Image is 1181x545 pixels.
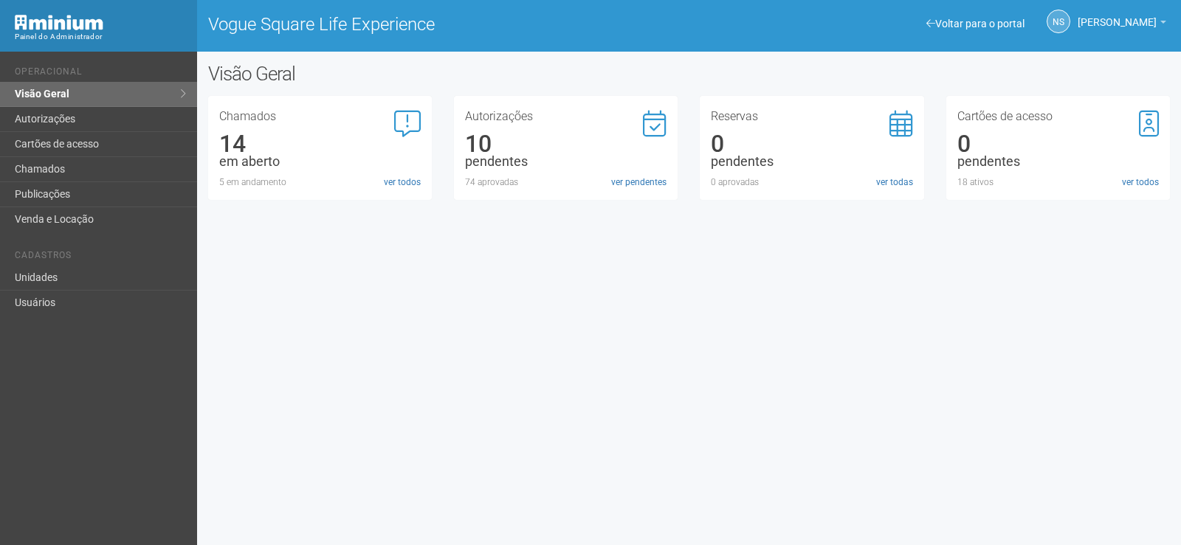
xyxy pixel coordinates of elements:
[957,111,1159,122] h3: Cartões de acesso
[208,15,678,34] h1: Vogue Square Life Experience
[711,137,912,150] div: 0
[876,176,913,189] a: ver todas
[219,111,421,122] h3: Chamados
[465,176,667,189] div: 74 aprovadas
[465,111,667,122] h3: Autorizações
[465,155,667,168] div: pendentes
[15,15,103,30] img: Minium
[957,137,1159,150] div: 0
[15,250,186,265] li: Cadastros
[1078,2,1157,28] span: Nicolle Silva
[611,176,667,189] a: ver pendentes
[1047,10,1070,33] a: NS
[384,176,421,189] a: ver todos
[957,155,1159,168] div: pendentes
[711,176,912,189] div: 0 aprovadas
[926,18,1025,29] a: Voltar para o portal
[1078,18,1166,30] a: [PERSON_NAME]
[219,176,421,189] div: 5 em andamento
[15,30,186,44] div: Painel do Administrador
[219,137,421,150] div: 14
[1122,176,1159,189] a: ver todos
[208,63,596,85] h2: Visão Geral
[15,66,186,82] li: Operacional
[957,176,1159,189] div: 18 ativos
[465,137,667,150] div: 10
[219,155,421,168] div: em aberto
[711,155,912,168] div: pendentes
[711,111,912,122] h3: Reservas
